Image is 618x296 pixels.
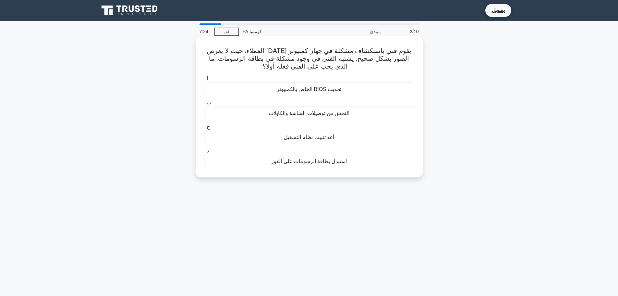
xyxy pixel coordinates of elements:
[214,28,239,36] a: قف
[410,29,418,34] font: 2/10
[269,110,350,116] font: التحقق من توصيلات الشاشة والكابلات
[200,29,208,34] font: 7:24
[224,30,229,34] font: قف
[205,148,209,153] font: د.
[207,47,411,70] font: يقوم فني باستكشاف مشكلة في جهاز كمبيوتر [DATE] العملاء، حيث لا يعرض الصور بشكل صحيح. يشتبه الفني ...
[370,29,381,34] font: مبتدئ
[205,100,212,105] font: ب.
[488,6,509,14] a: يسجل
[205,124,210,129] font: ج.
[271,159,347,164] font: استبدل بطاقة الرسومات على الفور
[277,86,342,92] font: تحديث BIOS الخاص بالكمبيوتر
[284,135,334,140] font: أعد تثبيت نظام التشغيل
[243,29,262,34] font: كومبتيا A+
[205,76,208,81] font: أ.
[492,7,505,13] font: يسجل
